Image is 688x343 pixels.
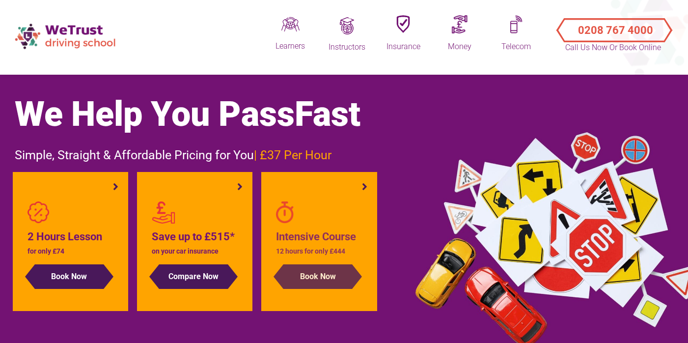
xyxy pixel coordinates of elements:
p: Call Us Now or Book Online [564,42,662,54]
button: Book Now [283,264,352,289]
h4: Save up to £515* [152,229,238,245]
div: Instructors [322,42,371,53]
a: Save up to £515* on your car insurance Compare Now [152,201,238,289]
a: Call Us Now or Book Online 0208 767 4000 [548,10,678,44]
button: Book Now [35,264,104,289]
img: wetrust-ds-logo.png [10,19,123,54]
img: Insuranceq.png [396,15,410,33]
h4: Intensive Course [276,229,362,245]
div: Learners [266,41,315,52]
span: for only £74 [28,247,64,255]
img: red-personal-loans2.png [152,201,175,224]
button: Call Us Now or Book Online [560,16,666,35]
img: Driveq.png [281,15,300,33]
div: Telecom [492,41,541,53]
img: stopwatch-regular.png [276,201,294,224]
span: Fast [295,94,360,134]
h4: 2 Hours Lesson [28,229,114,245]
span: 12 hours for only £444 [276,247,345,255]
a: Intensive Course 12 hours for only £444 Book Now [276,201,362,289]
button: Compare Now [159,264,228,289]
span: Simple, Straight & Affordable Pricing for You [15,148,331,162]
div: Money [435,41,484,53]
img: Moneyq.png [452,15,468,33]
span: | £37 Per Hour [254,148,331,162]
img: Mobileq.png [510,15,523,33]
span: We Help You Pass [15,94,360,134]
span: on your car insurance [152,247,219,255]
img: badge-percent-light.png [28,201,50,224]
a: 2 Hours Lesson for only £74 Book Now [28,201,114,289]
img: Trainingq.png [338,17,356,34]
div: Insurance [379,41,428,53]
